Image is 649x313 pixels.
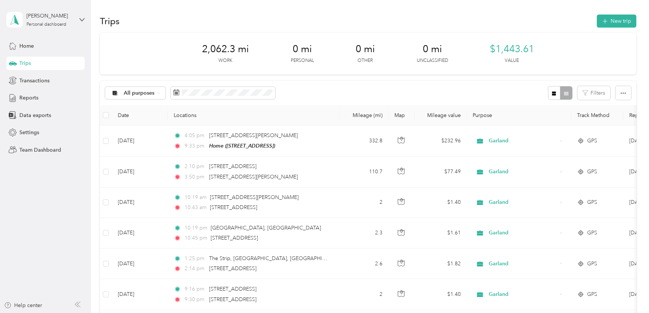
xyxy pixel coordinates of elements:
th: Map [388,105,415,126]
span: 4:05 pm [185,132,206,140]
h1: Trips [100,17,120,25]
th: Purpose [467,105,571,126]
td: $77.49 [415,156,467,187]
th: Mileage value [415,105,467,126]
span: Garland [489,260,557,268]
p: Value [505,57,519,64]
span: 1:25 pm [185,254,206,263]
button: New trip [597,15,636,28]
div: [PERSON_NAME] [26,12,73,20]
th: Mileage (mi) [339,105,388,126]
div: Personal dashboard [26,22,66,27]
span: [STREET_ADDRESS][PERSON_NAME] [210,194,299,200]
td: $1.61 [415,218,467,249]
span: 9:30 pm [185,295,206,304]
span: GPS [587,137,597,145]
td: 2 [339,279,388,310]
span: GPS [587,260,597,268]
th: Locations [168,105,339,126]
span: [STREET_ADDRESS] [209,286,256,292]
span: Garland [489,137,557,145]
td: 2 [339,187,388,218]
span: [STREET_ADDRESS] [209,265,256,272]
span: Settings [19,129,39,136]
span: 10:19 pm [185,224,207,232]
td: [DATE] [112,126,168,156]
span: Home [19,42,34,50]
td: 2.6 [339,249,388,279]
span: 9:16 pm [185,285,206,293]
span: Data exports [19,111,51,119]
td: $1.82 [415,249,467,279]
span: [STREET_ADDRESS] [210,204,257,211]
td: 2.3 [339,218,388,249]
p: Personal [291,57,314,64]
span: 0 mi [356,43,375,55]
td: $232.96 [415,126,467,156]
span: $1,443.61 [490,43,534,55]
span: 10:43 am [185,203,207,212]
span: [STREET_ADDRESS] [209,163,256,170]
span: All purposes [124,91,155,96]
span: Garland [489,168,557,176]
span: Home ([STREET_ADDRESS]) [209,143,275,149]
span: [STREET_ADDRESS] [209,296,256,303]
span: Team Dashboard [19,146,61,154]
p: Unclassified [417,57,448,64]
span: 2,062.3 mi [202,43,249,55]
td: 110.7 [339,156,388,187]
span: Garland [489,198,557,206]
span: Garland [489,290,557,298]
span: 9:33 pm [185,142,206,150]
span: Transactions [19,77,50,85]
button: Filters [577,86,610,100]
td: [DATE] [112,218,168,249]
span: [STREET_ADDRESS][PERSON_NAME] [209,132,298,139]
p: Other [357,57,373,64]
span: [STREET_ADDRESS][PERSON_NAME] [209,174,298,180]
span: 0 mi [423,43,442,55]
span: GPS [587,229,597,237]
span: Garland [489,229,557,237]
th: Date [112,105,168,126]
td: [DATE] [112,187,168,218]
span: Trips [19,59,31,67]
span: 10:45 pm [185,234,207,242]
td: 332.8 [339,126,388,156]
iframe: Everlance-gr Chat Button Frame [607,271,649,313]
span: 3:50 pm [185,173,206,181]
th: Track Method [571,105,623,126]
td: [DATE] [112,249,168,279]
td: $1.40 [415,187,467,218]
td: $1.40 [415,279,467,310]
span: 2:10 pm [185,162,206,171]
span: [STREET_ADDRESS] [211,235,258,241]
p: Work [218,57,232,64]
td: [DATE] [112,156,168,187]
span: 2:14 pm [185,265,206,273]
span: 10:19 am [185,193,207,202]
span: GPS [587,168,597,176]
td: [DATE] [112,279,168,310]
span: GPS [587,198,597,206]
span: [GEOGRAPHIC_DATA], [GEOGRAPHIC_DATA] [211,225,321,231]
button: Help center [4,301,42,309]
span: Reports [19,94,38,102]
span: 0 mi [293,43,312,55]
span: GPS [587,290,597,298]
span: The Strip, [GEOGRAPHIC_DATA], [GEOGRAPHIC_DATA] [209,255,344,262]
